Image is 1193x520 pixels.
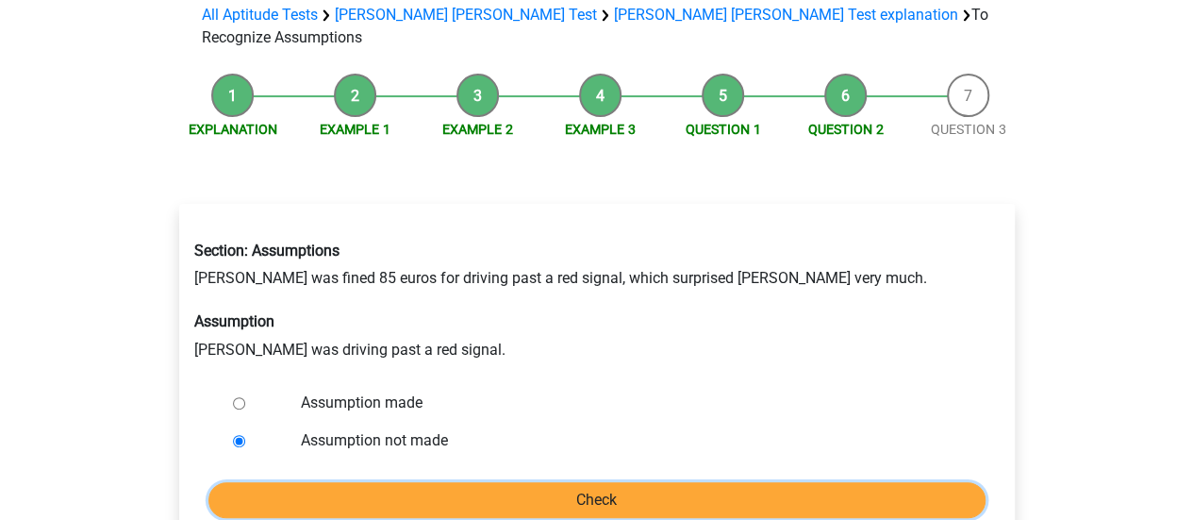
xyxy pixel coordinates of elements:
[194,242,1000,260] h6: Section: Assumptions
[301,392,953,414] label: Assumption made
[202,6,318,24] a: All Aptitude Tests
[194,4,1000,49] div: To Recognize Assumptions
[614,6,958,24] a: [PERSON_NAME] [PERSON_NAME] Test explanation
[208,482,986,518] input: Check
[189,122,277,137] a: Explanation
[931,122,1006,137] a: Question 3
[301,429,953,452] label: Assumption not made
[808,122,884,137] a: Question 2
[686,122,761,137] a: Question 1
[565,122,636,137] a: Example 3
[442,122,513,137] a: Example 2
[180,226,1014,376] div: [PERSON_NAME] was fined 85 euros for driving past a red signal, which surprised [PERSON_NAME] ver...
[335,6,597,24] a: [PERSON_NAME] [PERSON_NAME] Test
[194,312,1000,330] h6: Assumption
[320,122,390,137] a: Example 1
